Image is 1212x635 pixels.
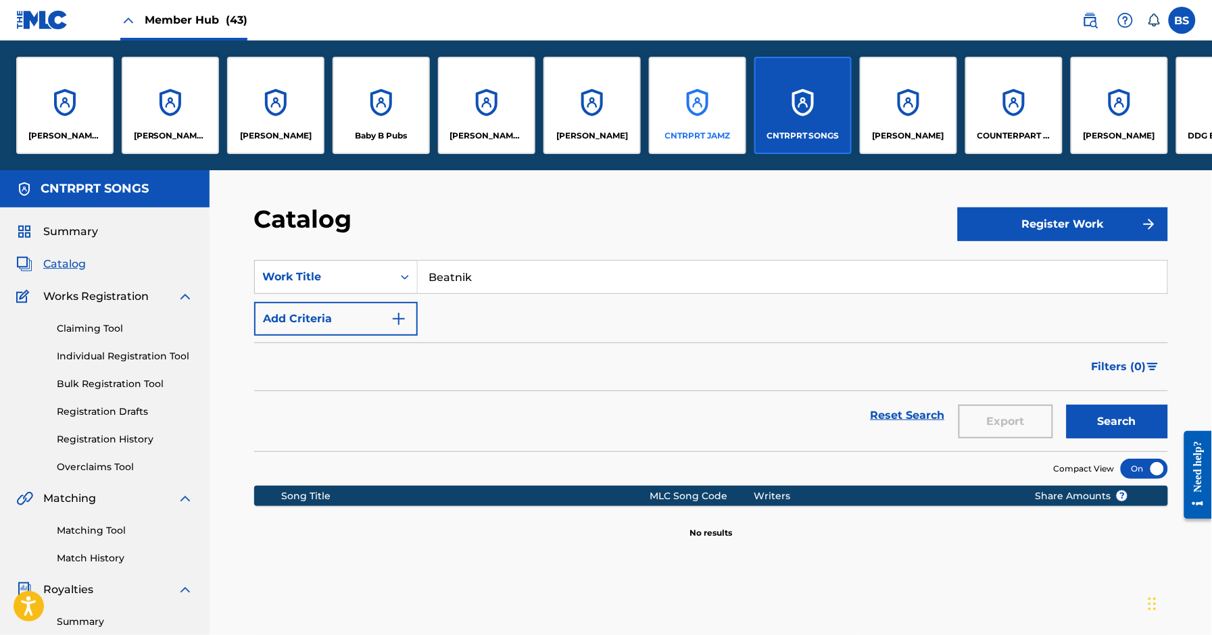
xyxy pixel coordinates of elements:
[254,260,1168,451] form: Search Form
[57,322,193,336] a: Claiming Tool
[16,288,34,305] img: Works Registration
[391,311,407,327] img: 9d2ae6d4665cec9f34b9.svg
[240,130,312,142] p: Andrew Laquan Arnett
[57,551,193,565] a: Match History
[649,57,746,154] a: AccountsCNTRPRT JAMZ
[860,57,957,154] a: Accounts[PERSON_NAME]
[767,130,840,142] p: CNTRPRT SONGS
[1071,57,1168,154] a: Accounts[PERSON_NAME]
[16,490,33,507] img: Matching
[689,511,732,539] p: No results
[16,181,32,197] img: Accounts
[134,130,208,142] p: AMANDA GRACE SUDANO RAMIREZ PUBLISHING DESIGNEE
[120,12,137,28] img: Close
[254,204,359,234] h2: Catalog
[665,130,731,142] p: CNTRPRT JAMZ
[177,288,193,305] img: expand
[16,256,32,272] img: Catalog
[1035,489,1128,503] span: Share Amounts
[1084,130,1155,142] p: DAVID DRAKE
[965,57,1063,154] a: AccountsCOUNTERPART MUSIC
[57,349,193,363] a: Individual Registration Tool
[43,582,93,598] span: Royalties
[57,377,193,391] a: Bulk Registration Tool
[263,269,385,285] div: Work Title
[122,57,219,154] a: Accounts[PERSON_NAME] [PERSON_NAME] PUBLISHING DESIGNEE
[356,130,408,142] p: Baby B Pubs
[1092,359,1146,375] span: Filters ( 0 )
[977,130,1051,142] p: COUNTERPART MUSIC
[754,489,1014,503] div: Writers
[1117,12,1134,28] img: help
[227,57,324,154] a: Accounts[PERSON_NAME]
[41,181,149,197] h5: CNTRPRT SONGS
[556,130,628,142] p: CARL WAYNE MEEKINS
[1084,350,1168,384] button: Filters (0)
[1077,7,1104,34] a: Public Search
[1169,7,1196,34] div: User Menu
[16,256,86,272] a: CatalogCatalog
[650,489,754,503] div: MLC Song Code
[1117,490,1128,501] span: ?
[16,10,68,30] img: MLC Logo
[226,14,247,26] span: (43)
[16,582,32,598] img: Royalties
[16,224,98,240] a: SummarySummary
[43,490,96,507] span: Matching
[28,130,102,142] p: ABNER PEDRO RAMIREZ PUBLISHING DESIGNEE
[754,57,852,154] a: AccountsCNTRPRT SONGS
[438,57,535,154] a: Accounts[PERSON_NAME]. Gelais Designee
[177,490,193,507] img: expand
[450,130,524,142] p: Brendan Michael St. Gelais Designee
[1148,584,1157,624] div: Drag
[864,401,952,430] a: Reset Search
[16,57,114,154] a: Accounts[PERSON_NAME] [PERSON_NAME] PUBLISHING DESIGNEE
[1112,7,1139,34] div: Help
[254,302,418,336] button: Add Criteria
[43,288,149,305] span: Works Registration
[1147,363,1159,371] img: filter
[1141,216,1157,232] img: f7272a7cc735f4ea7f67.svg
[873,130,944,142] p: CORY QUINTARD
[958,207,1168,241] button: Register Work
[57,460,193,474] a: Overclaims Tool
[1147,14,1161,27] div: Notifications
[16,224,32,240] img: Summary
[57,524,193,538] a: Matching Tool
[177,582,193,598] img: expand
[1082,12,1098,28] img: search
[333,57,430,154] a: AccountsBaby B Pubs
[57,615,193,629] a: Summary
[57,405,193,419] a: Registration Drafts
[145,12,247,28] span: Member Hub
[1174,421,1212,530] iframe: Resource Center
[57,432,193,447] a: Registration History
[1144,570,1212,635] iframe: Chat Widget
[281,489,650,503] div: Song Title
[43,224,98,240] span: Summary
[543,57,641,154] a: Accounts[PERSON_NAME]
[43,256,86,272] span: Catalog
[1067,405,1168,438] button: Search
[1054,463,1115,475] span: Compact View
